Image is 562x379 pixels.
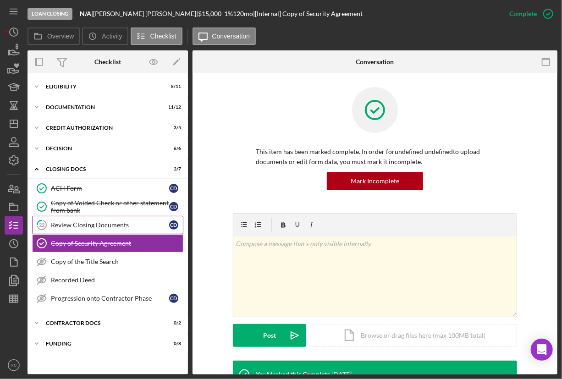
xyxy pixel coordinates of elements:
[509,5,537,23] div: Complete
[193,27,256,45] button: Conversation
[47,33,74,40] label: Overview
[253,10,363,17] div: | [Internal] Copy of Security Agreement
[165,320,181,326] div: 0 / 2
[165,166,181,172] div: 3 / 7
[32,253,183,271] a: Copy of the Title Search
[233,324,306,347] button: Post
[32,289,183,308] a: Progression onto Contractor PhaseCD
[11,363,17,368] text: RC
[150,33,176,40] label: Checklist
[93,10,198,17] div: [PERSON_NAME] [PERSON_NAME] |
[165,341,181,346] div: 0 / 8
[169,202,178,211] div: C D
[165,146,181,151] div: 6 / 6
[94,58,121,66] div: Checklist
[46,320,158,326] div: Contractor Docs
[351,172,399,190] div: Mark Incomplete
[165,125,181,131] div: 3 / 5
[51,276,183,284] div: Recorded Deed
[80,10,93,17] div: |
[32,198,183,216] a: Copy of Voided Check or other statement from bankCD
[356,58,394,66] div: Conversation
[531,339,553,361] div: Open Intercom Messenger
[102,33,122,40] label: Activity
[46,341,158,346] div: Funding
[28,27,80,45] button: Overview
[51,185,169,192] div: ACH Form
[224,10,233,17] div: 1 %
[46,84,158,89] div: Eligibility
[32,234,183,253] a: Copy of Security Agreement
[28,8,72,20] div: Loan Closing
[169,184,178,193] div: C D
[51,240,183,247] div: Copy of Security Agreement
[256,371,330,378] div: You Marked this Complete
[169,294,178,303] div: C D
[212,33,250,40] label: Conversation
[51,258,183,265] div: Copy of the Title Search
[46,125,158,131] div: CREDIT AUTHORIZATION
[82,27,128,45] button: Activity
[51,221,169,229] div: Review Closing Documents
[131,27,182,45] button: Checklist
[500,5,557,23] button: Complete
[5,356,23,374] button: RC
[80,10,91,17] b: N/A
[331,371,352,378] time: 2025-09-05 16:02
[256,147,494,167] p: This item has been marked complete. In order for undefined undefined to upload documents or edit ...
[46,146,158,151] div: Decision
[32,216,183,234] a: 22Review Closing DocumentsCD
[46,166,158,172] div: CLOSING DOCS
[46,104,158,110] div: Documentation
[165,84,181,89] div: 8 / 11
[263,324,276,347] div: Post
[169,220,178,230] div: C D
[39,222,44,228] tspan: 22
[51,295,169,302] div: Progression onto Contractor Phase
[327,172,423,190] button: Mark Incomplete
[233,10,253,17] div: 120 mo
[32,271,183,289] a: Recorded Deed
[165,104,181,110] div: 11 / 12
[198,10,221,17] span: $15,000
[32,179,183,198] a: ACH FormCD
[51,199,169,214] div: Copy of Voided Check or other statement from bank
